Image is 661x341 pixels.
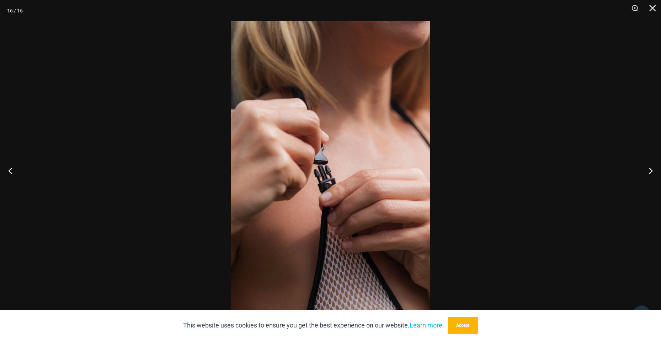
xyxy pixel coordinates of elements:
[634,153,661,188] button: Next
[183,320,442,331] p: This website uses cookies to ensure you get the best experience on our website.
[410,321,442,329] a: Learn more
[7,5,23,16] div: 16 / 16
[231,21,430,320] img: Trade Winds IvoryInk 819 One Piece 04
[448,317,478,334] button: Accept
